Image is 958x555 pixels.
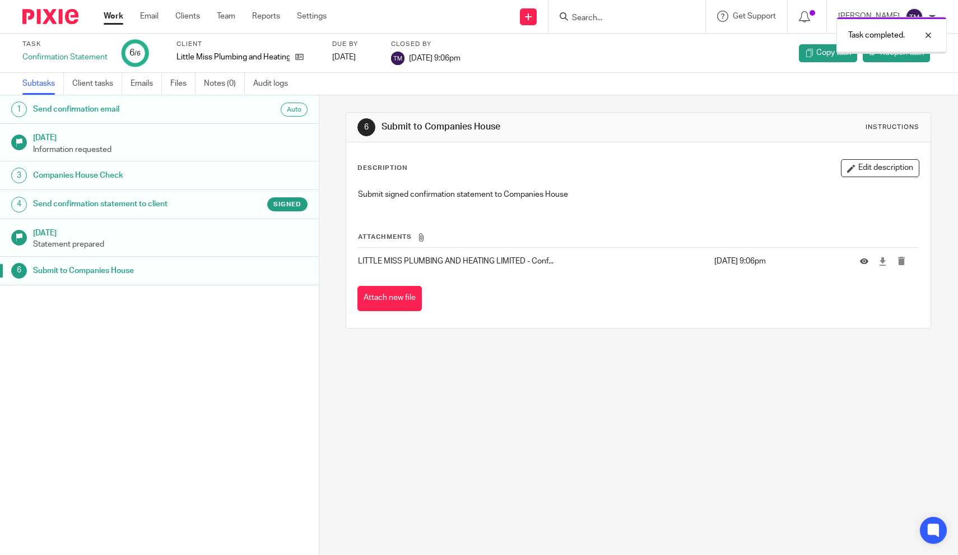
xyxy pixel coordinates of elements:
a: Notes (0) [204,73,245,95]
div: [DATE] [332,52,377,63]
a: Email [140,11,159,22]
img: Pixie [22,9,78,24]
label: Due by [332,40,377,49]
a: Audit logs [253,73,296,95]
a: Team [217,11,235,22]
div: 6 [357,118,375,136]
h1: Submit to Companies House [33,262,216,279]
h1: Submit to Companies House [382,121,663,133]
p: Task completed. [848,30,905,41]
div: 6 [129,47,141,59]
div: 1 [11,101,27,117]
h1: [DATE] [33,129,308,144]
h1: Send confirmation email [33,101,216,118]
span: Signed [273,200,301,209]
div: 4 [11,197,27,212]
div: Confirmation Statement [22,52,108,63]
img: svg%3E [905,8,923,26]
a: Settings [297,11,327,22]
p: Submit signed confirmation statement to Companies House [358,189,919,200]
a: Reports [252,11,280,22]
button: Edit description [841,159,919,177]
p: Little Miss Plumbing and Heating Ltd [176,52,290,63]
span: [DATE] 9:06pm [409,54,461,62]
div: 6 [11,263,27,279]
a: Clients [175,11,200,22]
a: Download [878,256,887,267]
small: /6 [134,50,141,57]
label: Task [22,40,108,49]
div: Auto [281,103,308,117]
h1: Send confirmation statement to client [33,196,216,212]
p: [DATE] 9:06pm [714,256,844,267]
div: Instructions [866,123,919,132]
p: Information requested [33,144,308,155]
span: Attachments [358,234,412,240]
label: Client [176,40,318,49]
p: LITTLE MISS PLUMBING AND HEATING LIMITED - Conf... [358,256,708,267]
button: Attach new file [357,286,422,311]
img: svg%3E [391,52,404,65]
p: Description [357,164,407,173]
a: Files [170,73,196,95]
label: Closed by [391,40,461,49]
a: Subtasks [22,73,64,95]
a: Work [104,11,123,22]
a: Client tasks [72,73,122,95]
h1: [DATE] [33,225,308,239]
h1: Companies House Check [33,167,216,184]
a: Emails [131,73,162,95]
p: Statement prepared [33,239,308,250]
div: 3 [11,168,27,183]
